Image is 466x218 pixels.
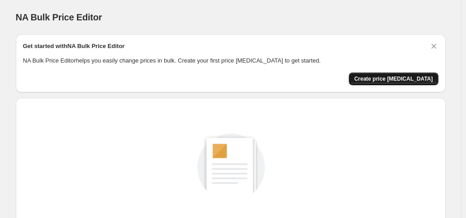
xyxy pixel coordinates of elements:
button: Create price change job [349,73,438,85]
span: NA Bulk Price Editor [16,12,102,22]
p: NA Bulk Price Editor helps you easily change prices in bulk. Create your first price [MEDICAL_DAT... [23,56,438,65]
span: Create price [MEDICAL_DATA] [354,75,433,82]
h2: Get started with NA Bulk Price Editor [23,42,125,51]
button: Dismiss card [429,42,438,51]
